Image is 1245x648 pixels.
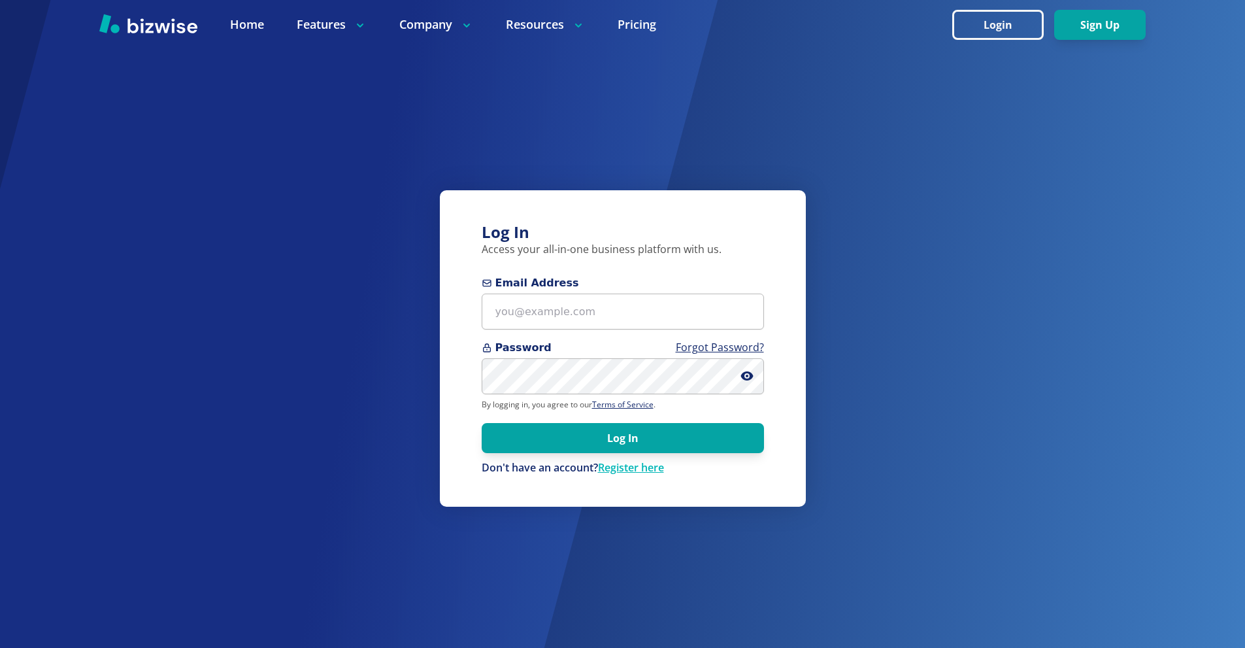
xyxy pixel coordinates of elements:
[676,340,764,354] a: Forgot Password?
[482,222,764,243] h3: Log In
[482,294,764,330] input: you@example.com
[99,14,197,33] img: Bizwise Logo
[230,16,264,33] a: Home
[598,460,664,475] a: Register here
[506,16,585,33] p: Resources
[482,461,764,475] p: Don't have an account?
[592,399,654,410] a: Terms of Service
[482,243,764,257] p: Access your all-in-one business platform with us.
[482,340,764,356] span: Password
[952,19,1054,31] a: Login
[482,275,764,291] span: Email Address
[399,16,473,33] p: Company
[482,461,764,475] div: Don't have an account?Register here
[618,16,656,33] a: Pricing
[297,16,367,33] p: Features
[952,10,1044,40] button: Login
[482,400,764,410] p: By logging in, you agree to our .
[1054,19,1146,31] a: Sign Up
[1054,10,1146,40] button: Sign Up
[482,423,764,453] button: Log In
